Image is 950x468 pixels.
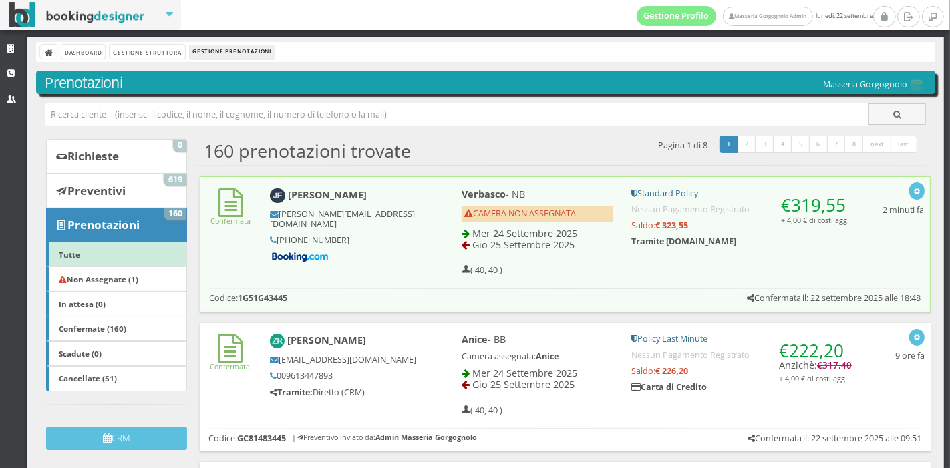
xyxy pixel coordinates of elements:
span: 317,40 [822,359,852,371]
h2: 160 prenotazioni trovate [204,140,411,162]
h5: ( 40, 40 ) [462,405,502,415]
b: Tramite [DOMAIN_NAME] [631,236,736,247]
b: Cancellate (51) [59,373,117,383]
b: Confermate (160) [59,323,126,334]
h5: Codice: [208,433,286,443]
span: lunedì, 22 settembre [637,6,873,26]
b: [PERSON_NAME] [288,188,367,201]
b: Preventivi [67,183,126,198]
b: [PERSON_NAME] [287,334,366,346]
h4: - BB [462,334,614,345]
small: + 4,00 € di costi agg. [779,373,847,383]
h5: Camera assegnata: [462,351,614,361]
span: Mer 24 Settembre 2025 [472,227,577,240]
strong: € 323,55 [655,220,688,231]
a: 5 [791,136,810,153]
h6: | Preventivo inviato da: [292,433,477,442]
b: Verbasco [462,188,506,200]
h5: Saldo: [631,220,851,230]
b: Admin Masseria Gorgognolo [375,432,477,442]
a: Tutte [46,242,187,267]
a: 7 [827,136,846,153]
h5: 2 minuti fa [883,205,924,215]
img: Booking-com-logo.png [270,251,330,263]
a: In attesa (0) [46,291,187,316]
a: Cancellate (51) [46,366,187,391]
span: € [817,359,852,371]
a: Non Assegnate (1) [46,266,187,292]
a: 6 [809,136,828,153]
span: Gio 25 Settembre 2025 [472,378,575,391]
img: Julian Emery [270,188,285,204]
h5: [PHONE_NUMBER] [270,235,416,245]
h5: Nessun Pagamento Registrato [631,204,851,214]
b: Anice [536,350,559,362]
img: 0603869b585f11eeb13b0a069e529790.png [907,79,926,91]
h5: Masseria Gorgognolo [823,79,926,91]
a: Gestione Struttura [110,45,184,59]
span: € [779,338,844,363]
b: GC81483445 [237,433,286,444]
b: Scadute (0) [59,348,102,359]
h5: Confermata il: 22 settembre 2025 alle 18:48 [747,293,921,303]
span: 319,55 [791,193,846,217]
h4: Anzichè: [779,334,852,383]
a: Gestione Profilo [637,6,717,26]
h5: Saldo: [631,366,852,376]
a: last [891,136,917,153]
h5: Confermata il: 22 settembre 2025 alle 09:51 [748,433,922,443]
a: Prenotazioni 160 [46,208,187,242]
h5: Nessun Pagamento Registrato [631,350,852,360]
h5: Pagina 1 di 8 [658,140,707,150]
small: + 4,00 € di costi agg. [781,215,849,225]
a: Masseria Gorgognolo Admin [723,7,812,26]
span: 619 [164,174,186,186]
a: Scadute (0) [46,341,187,367]
span: CAMERA NON ASSEGNATA [465,208,577,219]
h5: Diretto (CRM) [270,387,417,397]
span: Gio 25 Settembre 2025 [472,238,575,251]
span: € [781,193,846,217]
a: Dashboard [61,45,105,59]
a: Confermate (160) [46,316,187,341]
h4: - NB [462,188,613,200]
img: BookingDesigner.com [9,2,145,28]
h5: 009613447893 [270,371,417,381]
b: Prenotazioni [67,217,140,232]
h5: Standard Policy [631,188,851,198]
a: Richieste 0 [46,139,187,174]
img: Zeina Rafei [270,334,285,349]
li: Gestione Prenotazioni [190,45,275,59]
b: Carta di Credito [631,381,707,393]
span: 0 [173,140,186,152]
a: 4 [773,136,792,153]
h5: Policy Last Minute [631,334,852,344]
span: 222,20 [789,338,844,363]
a: Confermata [210,205,251,226]
h5: Codice: [209,293,287,303]
button: CRM [46,427,187,450]
a: 2 [738,136,757,153]
b: Richieste [67,148,119,164]
a: Confermata [210,350,251,371]
h5: [EMAIL_ADDRESS][DOMAIN_NAME] [270,355,417,365]
a: 1 [720,136,739,153]
h5: ( 40, 40 ) [462,265,502,275]
a: next [862,136,892,153]
a: 8 [844,136,864,153]
span: Mer 24 Settembre 2025 [472,367,577,379]
strong: € 226,20 [655,365,688,377]
b: Tramite: [270,387,313,398]
input: Ricerca cliente - (inserisci il codice, il nome, il cognome, il numero di telefono o la mail) [45,103,869,126]
b: In attesa (0) [59,298,106,309]
b: 1G51G43445 [238,292,287,304]
h5: [PERSON_NAME][EMAIL_ADDRESS][DOMAIN_NAME] [270,209,416,229]
a: Preventivi 619 [46,173,187,208]
h5: 9 ore fa [895,350,925,361]
b: Anice [462,333,488,346]
h3: Prenotazioni [45,74,927,91]
b: Non Assegnate (1) [59,274,138,284]
span: 160 [164,208,186,220]
b: Tutte [59,249,80,260]
a: 3 [755,136,774,153]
